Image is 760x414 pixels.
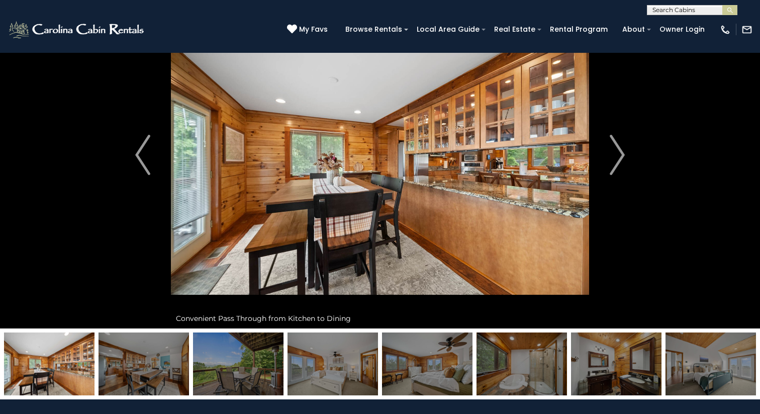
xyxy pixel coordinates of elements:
[287,24,330,35] a: My Favs
[617,22,650,37] a: About
[666,333,756,395] img: 169201172
[193,333,283,395] img: 169201226
[741,24,752,35] img: mail-regular-white.png
[720,24,731,35] img: phone-regular-white.png
[477,333,567,395] img: 169201204
[412,22,485,37] a: Local Area Guide
[545,22,613,37] a: Rental Program
[654,22,710,37] a: Owner Login
[8,20,147,40] img: White-1-2.png
[571,333,661,395] img: 169201202
[299,24,328,35] span: My Favs
[340,22,407,37] a: Browse Rentals
[135,135,150,175] img: arrow
[382,333,472,395] img: 169201200
[4,333,94,395] img: 169201224
[610,135,625,175] img: arrow
[171,308,589,328] div: Convenient Pass Through from Kitchen to Dining
[99,333,189,395] img: 169201222
[489,22,540,37] a: Real Estate
[288,333,378,395] img: 169201197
